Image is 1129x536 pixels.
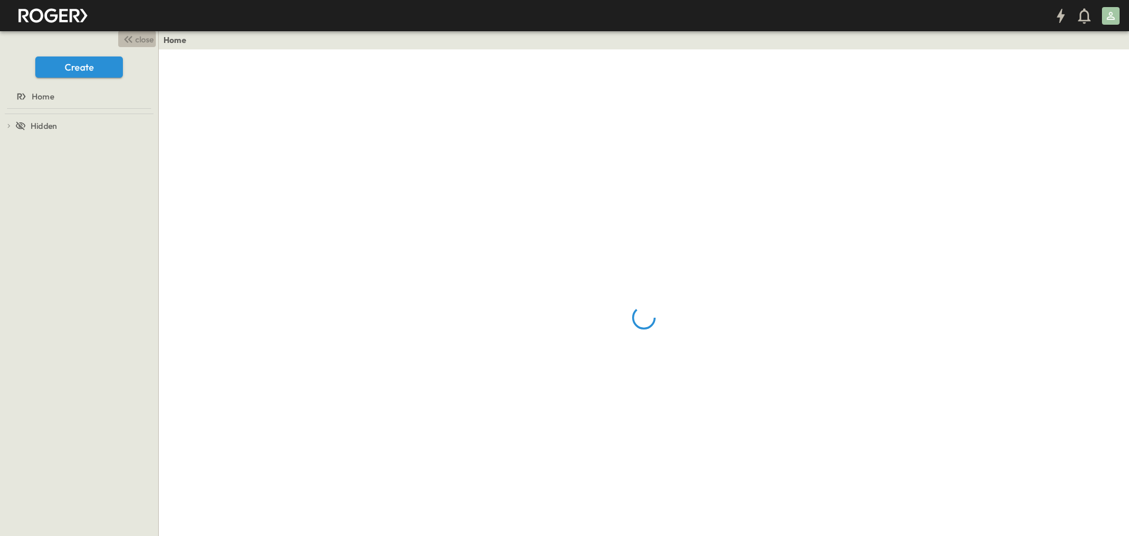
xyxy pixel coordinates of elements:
nav: breadcrumbs [163,34,193,46]
a: Home [163,34,186,46]
button: close [118,31,156,47]
span: Home [32,91,54,102]
a: Home [2,88,153,105]
span: close [135,34,153,45]
button: Create [35,56,123,78]
span: Hidden [31,120,57,132]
